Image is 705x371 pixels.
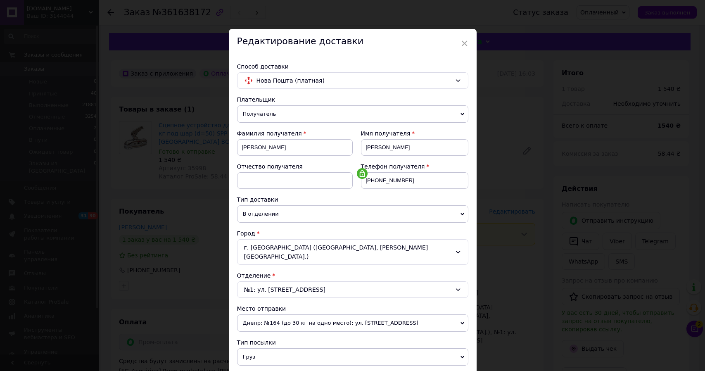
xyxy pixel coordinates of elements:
[237,339,276,346] span: Тип посылки
[361,163,425,170] span: Телефон получателя
[237,105,468,123] span: Получатель
[237,96,275,103] span: Плательщик
[237,205,468,223] span: В отделении
[237,239,468,265] div: г. [GEOGRAPHIC_DATA] ([GEOGRAPHIC_DATA], [PERSON_NAME][GEOGRAPHIC_DATA].)
[237,271,468,280] div: Отделение
[237,314,468,332] span: Днепр: №164 (до 30 кг на одно место): ул. [STREET_ADDRESS]
[237,348,468,366] span: Груз
[237,62,468,71] div: Способ доставки
[361,130,411,137] span: Имя получателя
[237,130,302,137] span: Фамилия получателя
[237,305,286,312] span: Место отправки
[237,196,278,203] span: Тип доставки
[237,281,468,298] div: №1: ул. [STREET_ADDRESS]
[461,36,468,50] span: ×
[237,163,303,170] span: Отчество получателя
[229,29,477,54] div: Редактирование доставки
[256,76,451,85] span: Нова Пошта (платная)
[361,172,468,189] input: +380
[237,229,468,238] div: Город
